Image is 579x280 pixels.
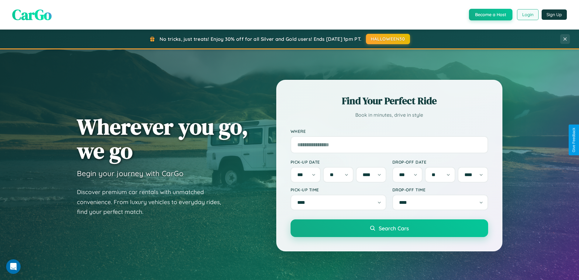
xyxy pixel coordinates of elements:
[291,129,488,134] label: Where
[77,115,248,163] h1: Wherever you go, we go
[12,5,52,25] span: CarGo
[291,187,386,192] label: Pick-up Time
[542,9,567,20] button: Sign Up
[517,9,539,20] button: Login
[291,159,386,165] label: Pick-up Date
[379,225,409,232] span: Search Cars
[469,9,512,20] button: Become a Host
[392,187,488,192] label: Drop-off Time
[77,169,184,178] h3: Begin your journey with CarGo
[572,128,576,152] div: Give Feedback
[6,259,21,274] iframe: Intercom live chat
[392,159,488,165] label: Drop-off Date
[291,219,488,237] button: Search Cars
[291,94,488,108] h2: Find Your Perfect Ride
[160,36,361,42] span: No tricks, just treats! Enjoy 30% off for all Silver and Gold users! Ends [DATE] 1pm PT.
[291,111,488,119] p: Book in minutes, drive in style
[366,34,410,44] button: HALLOWEEN30
[77,187,229,217] p: Discover premium car rentals with unmatched convenience. From luxury vehicles to everyday rides, ...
